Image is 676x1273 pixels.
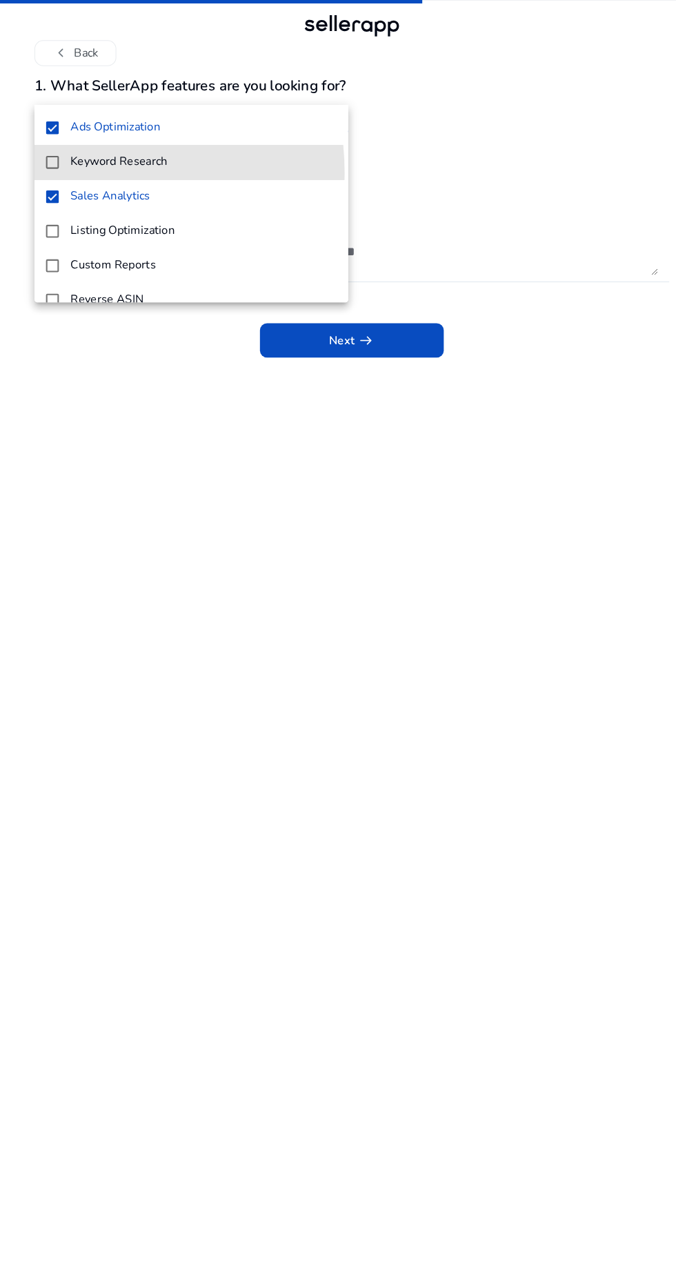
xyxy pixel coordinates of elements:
h4: Sales Analytics [68,186,144,199]
h4: Custom Reports [68,253,150,266]
h4: Listing Optimization [68,219,168,233]
h4: Keyword Research [68,153,161,166]
h4: Reverse ASIN [68,286,138,299]
h4: Ads Optimization [68,120,154,133]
